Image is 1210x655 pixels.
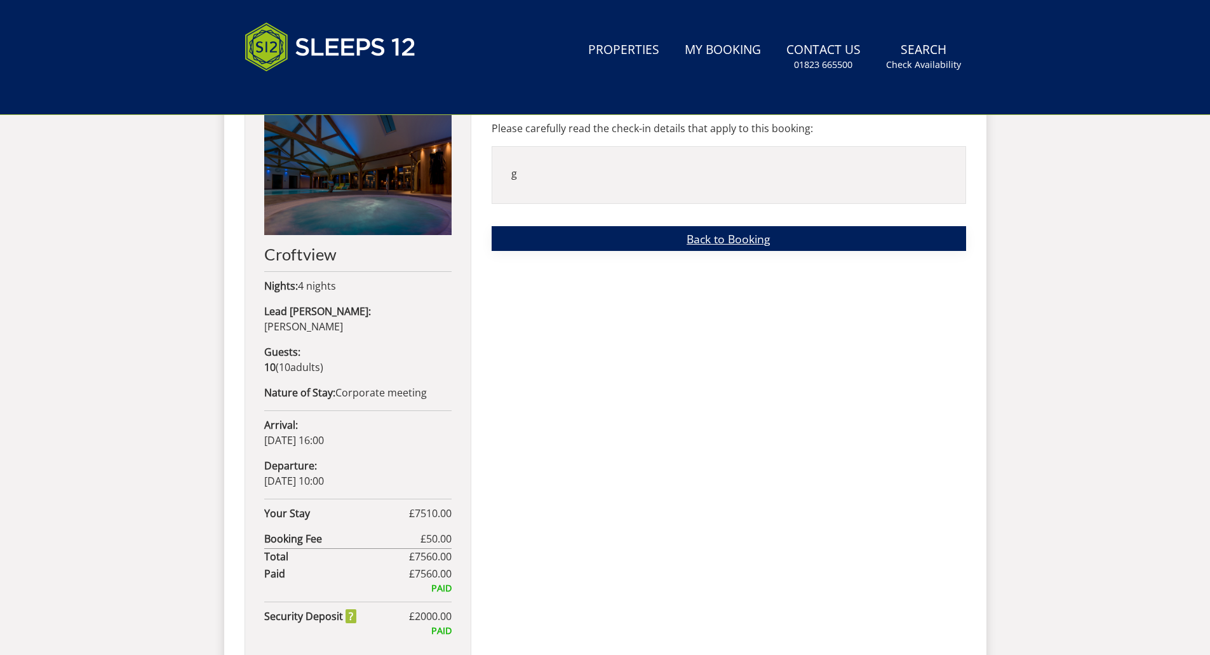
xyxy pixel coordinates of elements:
[781,36,866,78] a: Contact Us01823 665500
[511,166,946,181] p: g
[415,550,452,564] span: 7560.00
[264,531,420,546] strong: Booking Fee
[264,345,300,359] strong: Guests:
[264,278,452,294] p: 4 nights
[279,360,290,374] span: 10
[264,386,335,400] strong: Nature of Stay:
[409,566,452,581] span: £
[264,566,409,581] strong: Paid
[415,609,452,623] span: 2000.00
[245,15,416,79] img: Sleeps 12
[415,506,452,520] span: 7510.00
[794,58,852,71] small: 01823 665500
[264,385,452,400] p: Corporate meeting
[409,549,452,564] span: £
[264,114,452,235] img: An image of 'Croftview'
[492,121,966,136] p: Please carefully read the check-in details that apply to this booking:
[279,360,320,374] span: adult
[315,360,320,374] span: s
[264,581,452,595] div: PAID
[264,304,371,318] strong: Lead [PERSON_NAME]:
[264,417,452,448] p: [DATE] 16:00
[426,532,452,546] span: 50.00
[264,360,276,374] strong: 10
[583,36,664,65] a: Properties
[264,360,323,374] span: ( )
[264,609,356,624] strong: Security Deposit
[264,506,409,521] strong: Your Stay
[264,114,452,263] a: Croftview
[881,36,966,78] a: SearchCheck Availability
[409,506,452,521] span: £
[415,567,452,581] span: 7560.00
[264,245,452,263] h2: Croftview
[264,459,317,473] strong: Departure:
[886,58,961,71] small: Check Availability
[680,36,766,65] a: My Booking
[238,86,372,97] iframe: Customer reviews powered by Trustpilot
[264,279,298,293] strong: Nights:
[420,531,452,546] span: £
[264,458,452,489] p: [DATE] 10:00
[264,624,452,638] div: PAID
[264,320,343,334] span: [PERSON_NAME]
[492,226,966,251] a: Back to Booking
[264,418,298,432] strong: Arrival:
[264,549,409,564] strong: Total
[409,609,452,624] span: £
